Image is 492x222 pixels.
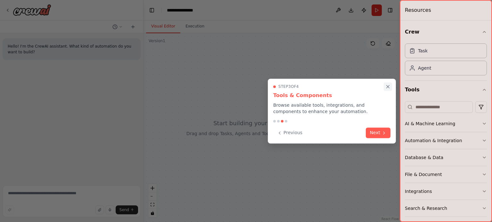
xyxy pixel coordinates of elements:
button: Previous [273,127,306,138]
p: Browse available tools, integrations, and components to enhance your automation. [273,102,390,115]
span: Step 3 of 4 [278,84,299,89]
button: Hide left sidebar [147,6,156,15]
h3: Tools & Components [273,92,390,99]
button: Close walkthrough [384,82,392,91]
button: Next [366,127,390,138]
